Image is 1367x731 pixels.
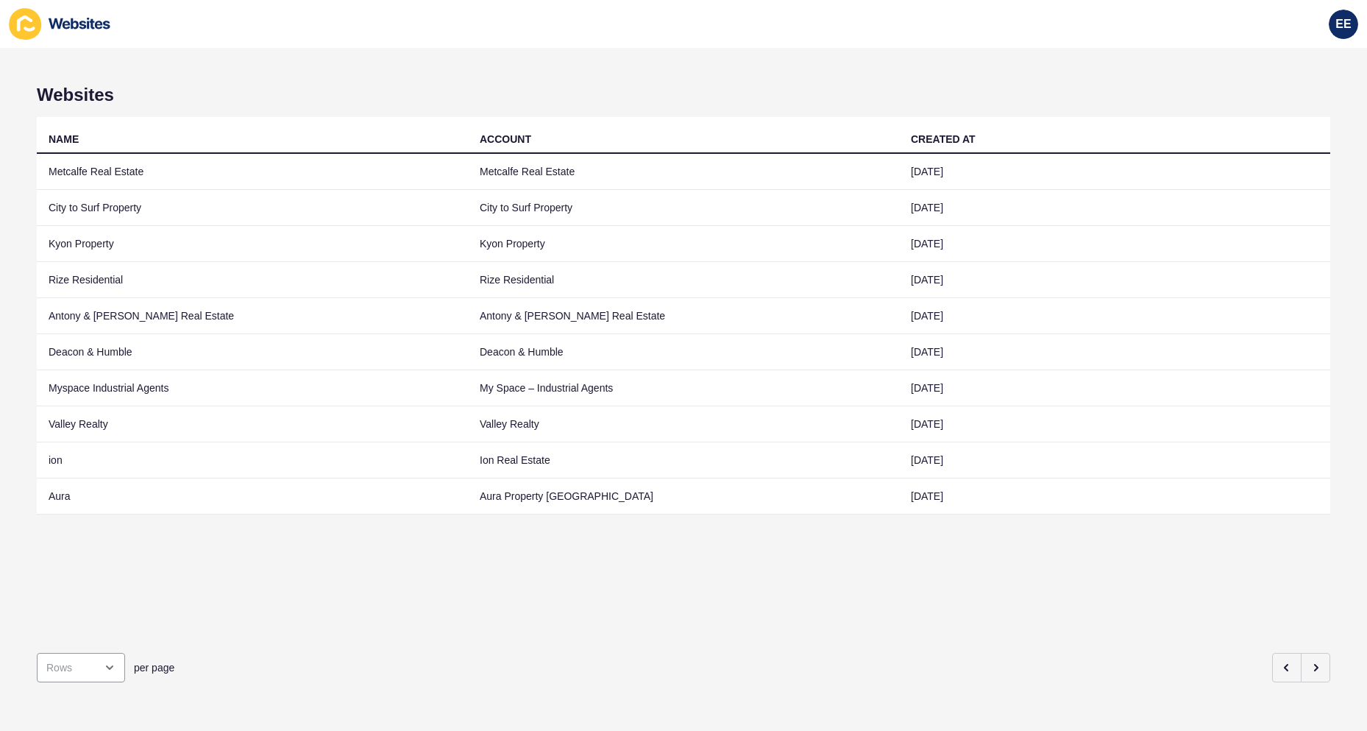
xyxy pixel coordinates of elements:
[899,442,1330,478] td: [DATE]
[480,132,531,146] div: ACCOUNT
[468,226,899,262] td: Kyon Property
[899,334,1330,370] td: [DATE]
[468,370,899,406] td: My Space – Industrial Agents
[468,478,899,515] td: Aura Property [GEOGRAPHIC_DATA]
[899,298,1330,334] td: [DATE]
[37,190,468,226] td: City to Surf Property
[49,132,79,146] div: NAME
[468,406,899,442] td: Valley Realty
[899,406,1330,442] td: [DATE]
[899,190,1330,226] td: [DATE]
[899,370,1330,406] td: [DATE]
[899,262,1330,298] td: [DATE]
[468,298,899,334] td: Antony & [PERSON_NAME] Real Estate
[899,226,1330,262] td: [DATE]
[37,334,468,370] td: Deacon & Humble
[37,298,468,334] td: Antony & [PERSON_NAME] Real Estate
[899,478,1330,515] td: [DATE]
[134,660,174,675] span: per page
[899,154,1330,190] td: [DATE]
[37,406,468,442] td: Valley Realty
[37,226,468,262] td: Kyon Property
[468,334,899,370] td: Deacon & Humble
[37,370,468,406] td: Myspace Industrial Agents
[468,154,899,190] td: Metcalfe Real Estate
[911,132,976,146] div: CREATED AT
[468,442,899,478] td: Ion Real Estate
[37,85,1330,105] h1: Websites
[468,190,899,226] td: City to Surf Property
[468,262,899,298] td: Rize Residential
[1335,17,1351,32] span: EE
[37,262,468,298] td: Rize Residential
[37,154,468,190] td: Metcalfe Real Estate
[37,653,125,682] div: open menu
[37,442,468,478] td: ion
[37,478,468,515] td: Aura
